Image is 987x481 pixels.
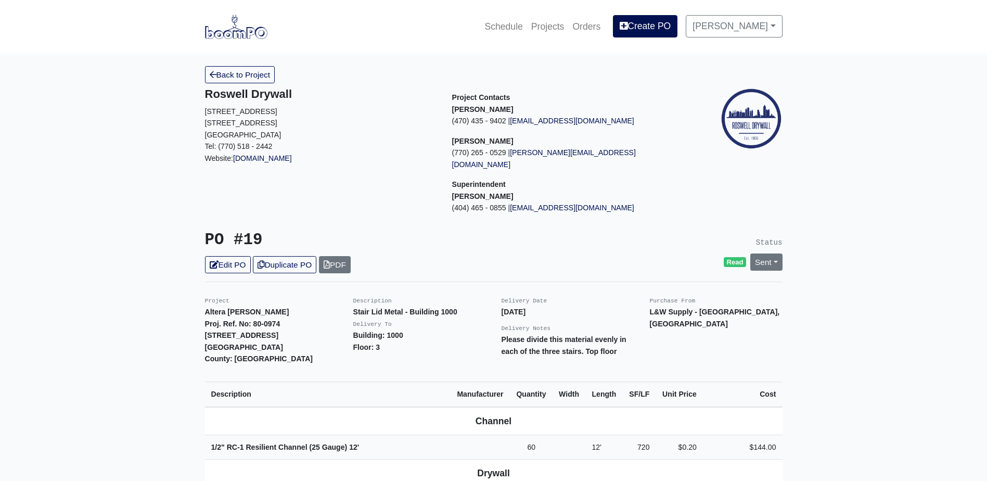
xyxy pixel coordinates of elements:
p: [GEOGRAPHIC_DATA] [205,129,437,141]
a: Duplicate PO [253,256,316,273]
span: 12' [592,443,601,451]
th: Manufacturer [451,382,510,407]
small: Description [353,298,392,304]
a: Projects [527,15,569,38]
strong: Proj. Ref. No: 80-0974 [205,320,280,328]
small: Delivery Notes [502,325,551,332]
small: Purchase From [650,298,696,304]
small: Project [205,298,229,304]
a: [DOMAIN_NAME] [233,154,292,162]
p: L&W Supply - [GEOGRAPHIC_DATA], [GEOGRAPHIC_DATA] [650,306,783,330]
td: 60 [510,435,553,460]
th: Quantity [510,382,553,407]
a: Back to Project [205,66,275,83]
th: Description [205,382,451,407]
p: (404) 465 - 0855 | [452,202,684,214]
span: Project Contacts [452,93,510,102]
small: Delivery Date [502,298,547,304]
td: $144.00 [703,435,783,460]
a: [EMAIL_ADDRESS][DOMAIN_NAME] [510,204,634,212]
a: Schedule [480,15,527,38]
small: Delivery To [353,321,392,327]
strong: [GEOGRAPHIC_DATA] [205,343,283,351]
strong: Please divide this material evenly in each of the three stairs. Top floor [502,335,626,356]
strong: [PERSON_NAME] [452,192,514,200]
a: PDF [319,256,351,273]
p: (770) 265 - 0529 | [452,147,684,170]
a: [EMAIL_ADDRESS][DOMAIN_NAME] [510,117,634,125]
p: [STREET_ADDRESS] [205,117,437,129]
h5: Roswell Drywall [205,87,437,101]
th: Width [553,382,585,407]
strong: Altera [PERSON_NAME] [205,308,289,316]
a: [PERSON_NAME][EMAIL_ADDRESS][DOMAIN_NAME] [452,148,636,169]
span: Superintendent [452,180,506,188]
span: Read [724,257,746,268]
th: SF/LF [623,382,656,407]
strong: [PERSON_NAME] [452,105,514,113]
a: [PERSON_NAME] [686,15,782,37]
strong: [DATE] [502,308,526,316]
th: Length [585,382,622,407]
small: Status [756,238,783,247]
strong: Floor: 3 [353,343,380,351]
p: [STREET_ADDRESS] [205,106,437,118]
div: Website: [205,87,437,164]
strong: Stair Lid Metal - Building 1000 [353,308,457,316]
td: $0.20 [656,435,702,460]
b: Channel [476,416,511,426]
strong: [PERSON_NAME] [452,137,514,145]
td: 720 [623,435,656,460]
a: Sent [750,254,783,271]
p: (470) 435 - 9402 | [452,115,684,127]
b: Drywall [477,468,510,478]
strong: County: [GEOGRAPHIC_DATA] [205,355,313,363]
a: Orders [568,15,605,38]
strong: Building: 1000 [353,331,403,339]
th: Unit Price [656,382,702,407]
th: Cost [703,382,783,407]
strong: [STREET_ADDRESS] [205,331,279,339]
img: boomPO [205,15,267,39]
a: Edit PO [205,256,251,273]
span: 12' [349,443,359,451]
a: Create PO [613,15,677,37]
strong: 1/2" RC-1 Resilient Channel (25 Gauge) [211,443,360,451]
h3: PO #19 [205,231,486,250]
p: Tel: (770) 518 - 2442 [205,141,437,153]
